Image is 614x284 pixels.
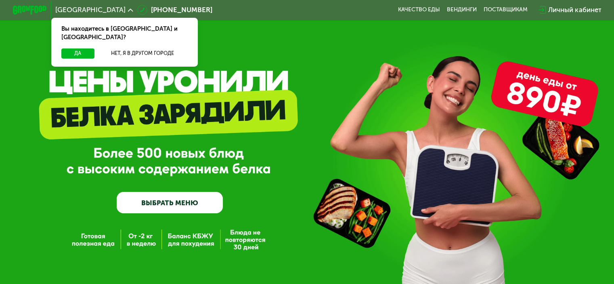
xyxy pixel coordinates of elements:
a: ВЫБРАТЬ МЕНЮ [117,192,223,213]
a: Качество еды [398,6,440,13]
button: Нет, я в другом городе [98,48,188,59]
a: Вендинги [447,6,477,13]
div: Личный кабинет [548,5,601,15]
div: Вы находитесь в [GEOGRAPHIC_DATA] и [GEOGRAPHIC_DATA]? [51,18,198,48]
a: [PHONE_NUMBER] [137,5,212,15]
span: [GEOGRAPHIC_DATA] [55,6,126,13]
div: поставщикам [484,6,528,13]
button: Да [61,48,94,59]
